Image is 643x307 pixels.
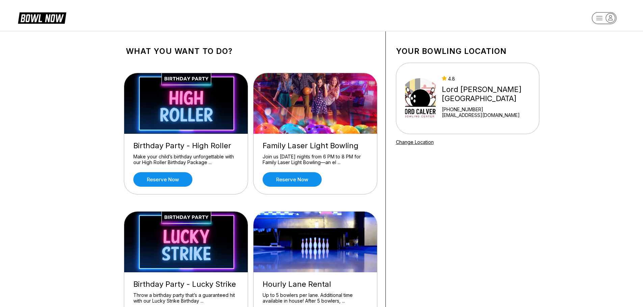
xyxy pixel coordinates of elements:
div: 4.8 [442,76,536,82]
a: Reserve now [133,172,192,187]
div: Family Laser Light Bowling [263,141,368,150]
div: Hourly Lane Rental [263,280,368,289]
div: Make your child’s birthday unforgettable with our High Roller Birthday Package ... [133,154,239,165]
div: Join us [DATE] nights from 6 PM to 8 PM for Family Laser Light Bowling—an el ... [263,154,368,165]
a: Change Location [396,139,434,145]
img: Lord Calvert Bowling Center [405,73,436,124]
div: Throw a birthday party that’s a guaranteed hit with our Lucky Strike Birthday ... [133,292,239,304]
h1: Your bowling location [396,47,539,56]
div: Lord [PERSON_NAME][GEOGRAPHIC_DATA] [442,85,536,103]
a: [EMAIL_ADDRESS][DOMAIN_NAME] [442,112,536,118]
div: Up to 5 bowlers per lane. Additional time available in house! After 5 bowlers, ... [263,292,368,304]
div: [PHONE_NUMBER] [442,106,536,112]
img: Hourly Lane Rental [253,212,378,272]
div: Birthday Party - High Roller [133,141,239,150]
img: Birthday Party - Lucky Strike [124,212,248,272]
div: Birthday Party - Lucky Strike [133,280,239,289]
img: Family Laser Light Bowling [253,73,378,134]
h1: What you want to do? [126,47,375,56]
a: Reserve now [263,172,322,187]
img: Birthday Party - High Roller [124,73,248,134]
